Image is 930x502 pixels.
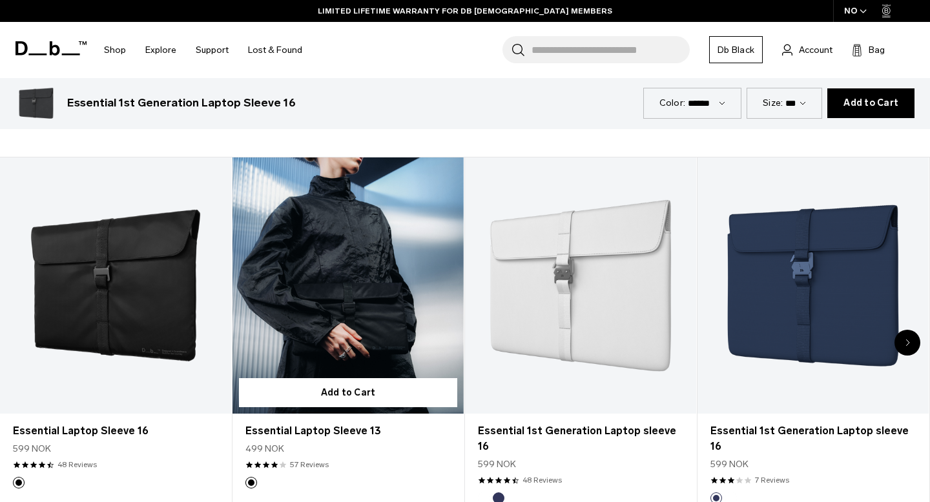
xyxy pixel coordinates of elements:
[57,459,97,470] a: 48 reviews
[869,43,885,57] span: Bag
[827,88,914,118] button: Add to Cart
[245,477,257,488] button: Black Out
[196,27,229,73] a: Support
[782,42,832,57] a: Account
[94,22,312,78] nav: Main Navigation
[478,423,683,454] a: Essential 1st Generation Laptop sleeve 16
[478,457,516,471] span: 599 NOK
[290,459,329,470] a: 57 reviews
[522,474,562,486] a: 48 reviews
[67,95,296,112] h3: Essential 1st Generation Laptop Sleeve 16
[659,96,686,110] label: Color:
[245,442,284,456] span: 499 NOK
[13,442,51,456] span: 599 NOK
[465,157,696,414] a: Essential 1st Generation Laptop sleeve 16
[13,423,218,439] a: Essential Laptop Sleeve 16
[318,5,612,17] a: LIMITED LIFETIME WARRANTY FOR DB [DEMOGRAPHIC_DATA] MEMBERS
[15,83,57,124] img: essential_laptop_sleeve_16_gneiss_2.png
[894,330,920,356] div: Next slide
[245,423,451,439] a: Essential Laptop Sleeve 13
[755,474,789,486] a: 7 reviews
[852,42,885,57] button: Bag
[710,423,916,454] a: Essential 1st Generation Laptop sleeve 16
[709,36,763,63] a: Db Black
[232,157,464,414] a: Essential Laptop Sleeve 13
[763,96,783,110] label: Size:
[239,378,457,407] button: Add to Cart
[843,98,898,108] span: Add to Cart
[104,27,126,73] a: Shop
[13,477,25,488] button: Black Out
[248,27,302,73] a: Lost & Found
[697,157,929,414] a: Essential 1st Generation Laptop sleeve 16
[799,43,832,57] span: Account
[145,27,176,73] a: Explore
[710,457,749,471] span: 599 NOK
